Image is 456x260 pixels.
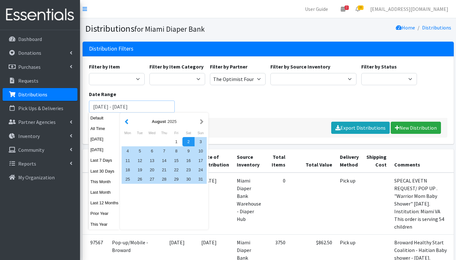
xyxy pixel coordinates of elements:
div: 27 [146,175,158,184]
a: Partner Agencies [3,116,77,128]
a: Dashboard [3,33,77,45]
p: My Organization [18,174,55,181]
div: 12 [134,156,146,165]
a: Community [3,143,77,156]
button: Last 7 Days [89,156,120,165]
a: [EMAIL_ADDRESS][DOMAIN_NAME] [365,3,453,15]
div: 16 [182,156,195,165]
p: Pick Ups & Deliveries [18,105,63,111]
p: Distributions [18,91,47,98]
td: 96070 [83,173,108,235]
div: 20 [146,165,158,175]
div: Thursday [158,129,170,137]
th: Comments [390,149,454,173]
div: 15 [170,156,182,165]
label: Filter by Item [89,63,120,70]
div: Monday [122,129,134,137]
div: 11 [122,156,134,165]
th: ID [83,149,108,173]
div: 23 [182,165,195,175]
div: 9 [182,146,195,156]
div: 19 [134,165,146,175]
th: Shipping Cost [363,149,390,173]
a: Requests [3,74,77,87]
button: All Time [89,124,120,133]
a: Purchases [3,61,77,73]
label: Filter by Partner [210,63,247,70]
button: Prior Year [89,209,120,218]
span: 2 [345,5,349,10]
div: 6 [146,146,158,156]
td: Pick up [336,173,363,235]
button: Last Month [89,188,120,197]
div: 1 [170,137,182,146]
img: HumanEssentials [3,4,77,26]
a: Export Distributions [331,122,390,134]
div: 14 [158,156,170,165]
div: 26 [134,175,146,184]
div: Friday [170,129,182,137]
div: 22 [170,165,182,175]
button: This Month [89,177,120,186]
div: Tuesday [134,129,146,137]
td: SPECAL EVETN REQUEST/ POP UP . "Warrior Mom Baby Shower" [DATE]. Institution: Miami VA This order... [390,173,454,235]
div: 8 [170,146,182,156]
button: [DATE] [89,145,120,154]
strong: August [152,119,166,124]
div: 18 [122,165,134,175]
label: Filter by Status [361,63,397,70]
a: Home [396,24,415,31]
div: 3 [195,137,207,146]
div: Saturday [182,129,195,137]
div: 25 [122,175,134,184]
p: Dashboard [18,36,42,42]
div: 24 [195,165,207,175]
a: My Organization [3,171,77,184]
div: 29 [170,175,182,184]
p: Donations [18,50,41,56]
a: Pick Ups & Deliveries [3,102,77,115]
p: Partner Agencies [18,119,56,125]
a: User Guide [300,3,333,15]
div: Wednesday [146,129,158,137]
label: Date Range [89,90,116,98]
p: Requests [18,77,38,84]
label: Filter by Source Inventory [270,63,330,70]
a: Distributions [422,24,451,31]
input: January 1, 2011 - December 31, 2011 [89,101,175,113]
div: 31 [195,175,207,184]
span: 16 [358,5,364,10]
a: Reports [3,157,77,170]
th: Delivery Method [336,149,363,173]
span: 2025 [167,119,176,124]
div: 5 [134,146,146,156]
h3: Distribution Filters [89,45,133,52]
p: Inventory [18,133,40,139]
p: Purchases [18,64,41,70]
button: Last 30 Days [89,167,120,176]
a: Donations [3,46,77,59]
th: Date of Distribution [197,149,233,173]
div: 7 [158,146,170,156]
a: 16 [350,3,365,15]
button: Last 12 Months [89,198,120,207]
button: [DATE] [89,134,120,144]
small: for Miami Diaper Bank [134,24,205,34]
div: 28 [158,175,170,184]
h1: Distributions [85,23,266,34]
button: This Year [89,220,120,229]
a: Inventory [3,130,77,142]
div: 30 [182,175,195,184]
label: Filter by Item Category [149,63,204,70]
div: 10 [195,146,207,156]
td: Miami Diaper Bank Warehouse - Diaper Hub [233,173,265,235]
a: 2 [336,3,350,15]
button: Default [89,113,120,123]
a: New Distribution [391,122,441,134]
p: Reports [18,160,36,167]
p: Community [18,147,44,153]
th: Total Items [265,149,289,173]
td: [DATE] [197,173,233,235]
div: 13 [146,156,158,165]
div: 21 [158,165,170,175]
